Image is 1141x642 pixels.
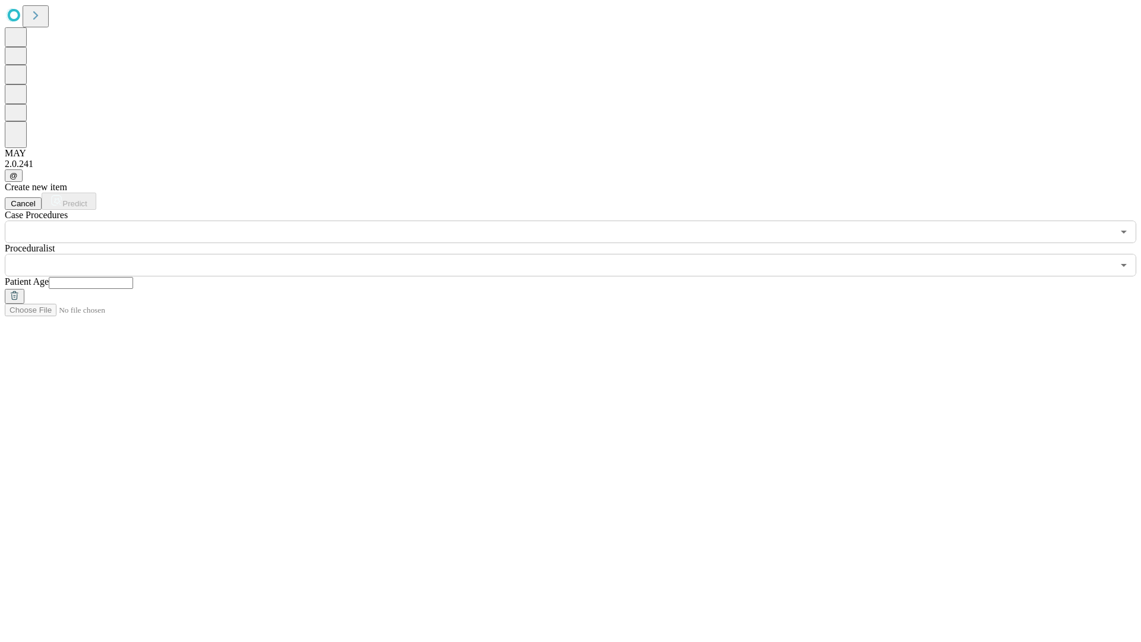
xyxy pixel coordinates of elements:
[5,159,1136,169] div: 2.0.241
[5,243,55,253] span: Proceduralist
[62,199,87,208] span: Predict
[10,171,18,180] span: @
[5,148,1136,159] div: MAY
[1115,257,1132,273] button: Open
[1115,224,1132,240] button: Open
[5,210,68,220] span: Scheduled Procedure
[11,199,36,208] span: Cancel
[42,193,96,210] button: Predict
[5,197,42,210] button: Cancel
[5,169,23,182] button: @
[5,276,49,287] span: Patient Age
[5,182,67,192] span: Create new item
